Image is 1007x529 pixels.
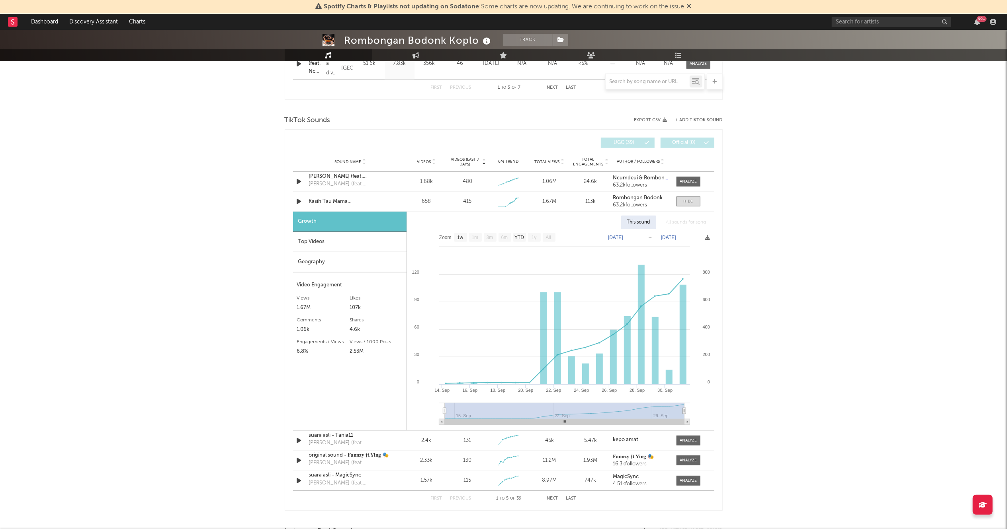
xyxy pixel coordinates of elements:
button: Last [566,496,577,501]
a: Kasih Tau Mama ([PERSON_NAME]) [309,198,392,206]
div: N/A [629,60,653,68]
a: Dashboard [25,14,64,30]
button: First [431,496,442,501]
text: → [648,235,653,240]
div: WARKOP, a division of Warner Music Indonesia, © 2025 Warner Music Indonesia [326,49,337,78]
div: Video Engagement [297,280,403,290]
text: [DATE] [608,235,623,240]
div: 63.2k followers [613,202,668,208]
div: Top Videos [293,232,407,252]
text: 3m [486,235,493,241]
div: <5% [570,60,597,68]
div: 16.3k followers [613,461,668,467]
a: Charts [123,14,151,30]
span: Author / Followers [617,159,660,164]
text: 1w [457,235,463,241]
text: 1m [471,235,478,241]
text: All [546,235,551,241]
div: 4.6k [350,325,403,335]
div: Geography [293,252,407,272]
div: Comments [297,315,350,325]
text: 400 [702,325,710,329]
span: Videos (last 7 days) [449,157,481,167]
button: Export CSV [634,118,667,123]
strong: kepo amat [613,437,638,442]
div: Shares [350,315,403,325]
text: 22. Sep [546,388,561,393]
div: 131 [463,437,471,445]
div: Likes [350,294,403,303]
div: 6.8% [297,347,350,356]
button: 99+ [974,19,980,25]
span: Spotify Charts & Playlists not updating on Sodatone [324,4,479,10]
button: + Add TikTok Sound [667,118,723,123]
text: 18. Sep [490,388,505,393]
a: Rombongan Bodonk Koplo [613,195,668,201]
div: 480 [463,178,472,186]
span: Dismiss [687,4,692,10]
a: Discovery Assistant [64,14,123,30]
div: N/A [509,60,536,68]
span: TikTok Sounds [285,116,330,125]
a: suara asli - Tania11 [309,432,392,440]
button: Official(0) [661,138,714,148]
div: This sound [621,216,656,229]
div: 51.6k [357,60,383,68]
div: N/A [540,60,566,68]
div: Growth [293,212,407,232]
a: [PERSON_NAME] (feat. Ncum) - Breakbeat BKB Version [309,52,323,76]
div: 46 [446,60,474,68]
text: 16. Sep [462,388,477,393]
text: 26. Sep [602,388,617,393]
div: 356k [416,60,442,68]
div: 5.47k [572,437,609,445]
strong: Ncumdeui & Rombongan Bodonk Koplo [613,175,709,181]
div: Rombongan Bodonk Koplo [344,34,493,47]
div: 4.51k followers [613,481,668,487]
div: 2.33k [408,457,445,465]
div: [DATE] [478,60,505,68]
span: Sound Name [335,159,362,164]
span: : Some charts are now updating. We are continuing to work on the issue [324,4,684,10]
div: 1.93M [572,457,609,465]
text: YTD [514,235,524,241]
button: Track [503,34,553,46]
div: Views / 1000 Posts [350,337,403,347]
div: [PERSON_NAME] (feat. [GEOGRAPHIC_DATA]) [309,439,392,447]
div: 1.06M [531,178,568,186]
div: 130 [463,457,471,465]
div: 24.6k [572,178,609,186]
div: All sounds for song [660,216,712,229]
div: [PERSON_NAME] (feat. [GEOGRAPHIC_DATA]) [309,180,392,188]
a: original sound - 𝐅𝐚𝐧𝐧𝐳𝐲 𝖋𝖙.𝐘𝐢𝐧𝐠 🎭 [309,451,392,459]
div: [PERSON_NAME] (feat. [GEOGRAPHIC_DATA]) [309,459,392,467]
button: UGC(39) [601,138,655,148]
div: 658 [408,198,445,206]
strong: 𝐅𝐚𝐧𝐧𝐳𝐲 𝖋𝖙.𝐘𝐢𝐧𝐠 🎭 [613,454,654,459]
strong: Rombongan Bodonk Koplo [613,195,678,200]
div: 11.2M [531,457,568,465]
div: 99 + [977,16,987,22]
div: 7.83k [387,60,413,68]
a: suara asli - MagicSync [309,471,392,479]
div: 2.4k [408,437,445,445]
text: 120 [412,270,419,274]
text: 600 [702,297,710,302]
div: [PERSON_NAME] (feat. [GEOGRAPHIC_DATA]) [309,173,392,181]
a: 𝐅𝐚𝐧𝐧𝐳𝐲 𝖋𝖙.𝐘𝐢𝐧𝐠 🎭 [613,454,668,460]
div: 1.06k [297,325,350,335]
div: 8.97M [531,476,568,484]
div: 1.57k [408,476,445,484]
span: to [500,497,505,500]
div: 1 5 39 [487,494,531,504]
strong: MagicSync [613,474,639,479]
div: 1.68k [408,178,445,186]
div: 1.67M [297,303,350,313]
div: N/A [657,60,680,68]
text: [DATE] [661,235,676,240]
button: + Add TikTok Sound [675,118,723,123]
